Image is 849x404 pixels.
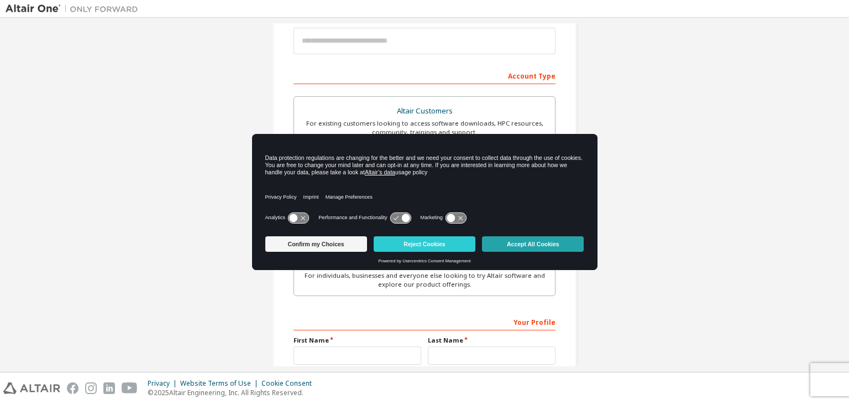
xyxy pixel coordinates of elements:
[301,103,548,119] div: Altair Customers
[67,382,78,394] img: facebook.svg
[180,379,261,388] div: Website Terms of Use
[301,119,548,137] div: For existing customers looking to access software downloads, HPC resources, community, trainings ...
[294,66,555,84] div: Account Type
[6,3,144,14] img: Altair One
[3,382,60,394] img: altair_logo.svg
[148,379,180,388] div: Privacy
[294,313,555,330] div: Your Profile
[148,388,318,397] p: © 2025 Altair Engineering, Inc. All Rights Reserved.
[428,336,555,345] label: Last Name
[261,379,318,388] div: Cookie Consent
[301,271,548,289] div: For individuals, businesses and everyone else looking to try Altair software and explore our prod...
[103,382,115,394] img: linkedin.svg
[85,382,97,394] img: instagram.svg
[122,382,138,394] img: youtube.svg
[294,336,421,345] label: First Name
